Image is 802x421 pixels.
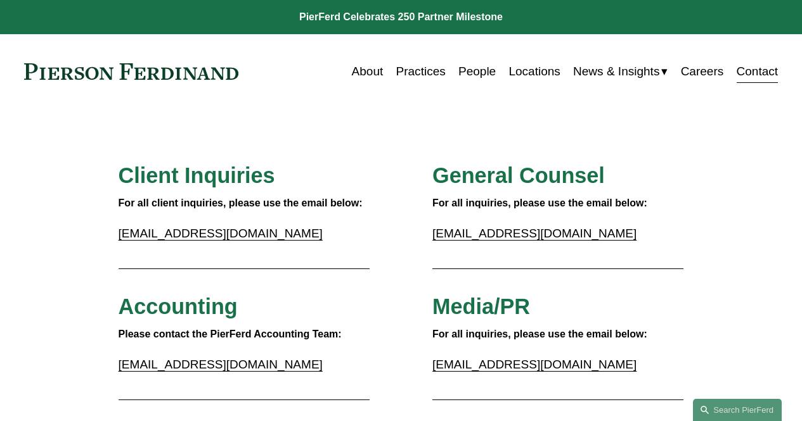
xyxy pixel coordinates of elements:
[573,61,659,82] span: News & Insights
[458,60,496,84] a: People
[396,60,446,84] a: Practices
[119,198,363,208] strong: For all client inquiries, please use the email below:
[119,163,275,187] span: Client Inquiries
[432,329,647,339] strong: For all inquiries, please use the email below:
[737,60,779,84] a: Contact
[508,60,560,84] a: Locations
[693,399,782,421] a: Search this site
[432,358,637,371] a: [EMAIL_ADDRESS][DOMAIN_NAME]
[119,329,342,339] strong: Please contact the PierFerd Accounting Team:
[681,60,724,84] a: Careers
[432,163,605,187] span: General Counsel
[432,227,637,240] a: [EMAIL_ADDRESS][DOMAIN_NAME]
[573,60,668,84] a: folder dropdown
[119,227,323,240] a: [EMAIL_ADDRESS][DOMAIN_NAME]
[352,60,384,84] a: About
[119,358,323,371] a: [EMAIL_ADDRESS][DOMAIN_NAME]
[432,294,530,318] span: Media/PR
[119,294,238,318] span: Accounting
[432,198,647,208] strong: For all inquiries, please use the email below:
